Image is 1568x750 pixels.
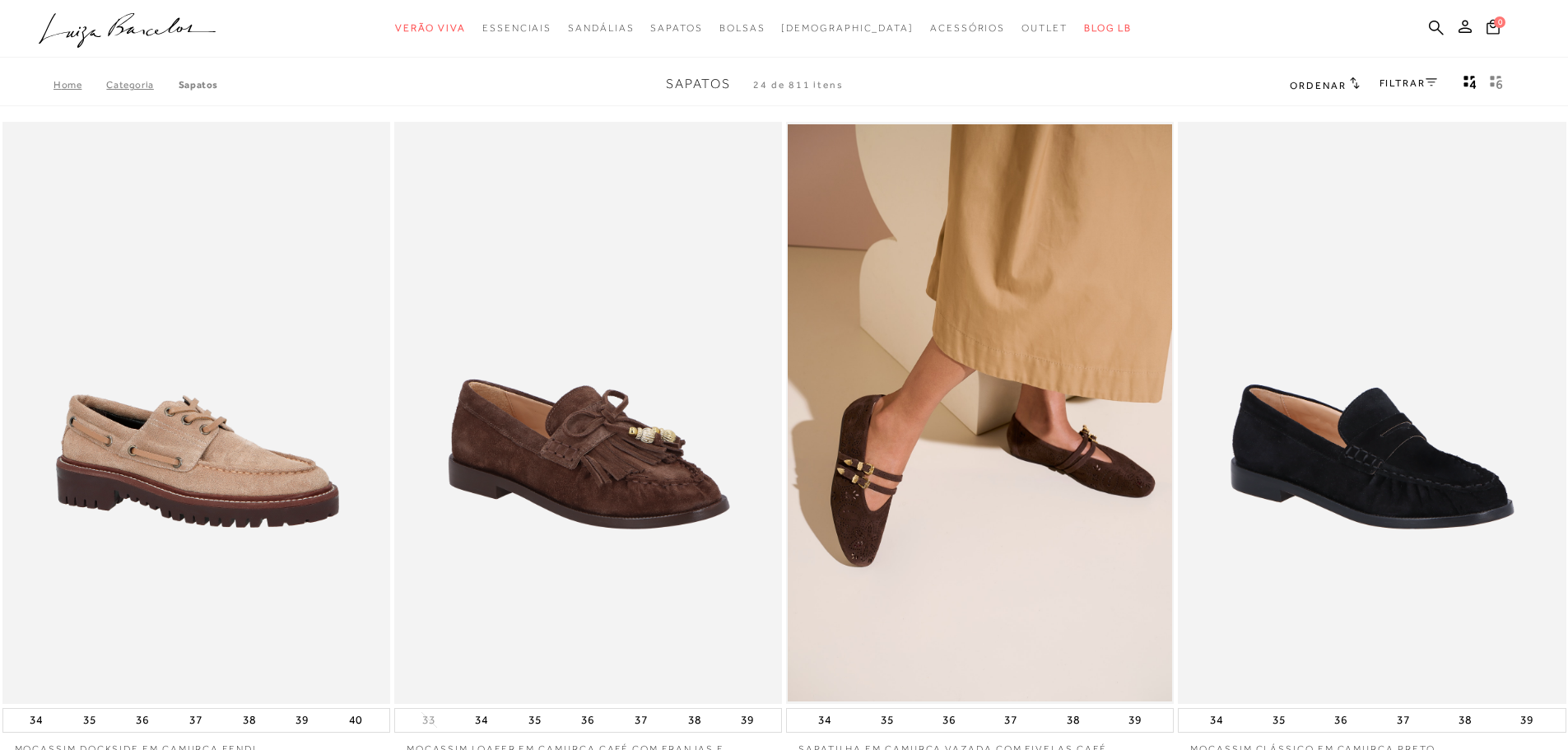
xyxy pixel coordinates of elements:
button: 34 [813,709,836,732]
button: 39 [1515,709,1538,732]
span: BLOG LB [1084,22,1132,34]
button: Mostrar 4 produtos por linha [1459,74,1482,95]
a: noSubCategoriesText [1021,13,1068,44]
button: 35 [1268,709,1291,732]
a: Categoria [106,79,178,91]
button: 36 [131,709,154,732]
button: 39 [1124,709,1147,732]
button: gridText6Desc [1485,74,1508,95]
button: 34 [470,709,493,732]
span: Outlet [1021,22,1068,34]
a: noSubCategoriesText [395,13,466,44]
a: noSubCategoriesText [781,13,914,44]
span: Sandálias [568,22,634,34]
span: [DEMOGRAPHIC_DATA] [781,22,914,34]
button: 37 [1392,709,1415,732]
a: noSubCategoriesText [930,13,1005,44]
button: 34 [25,709,48,732]
a: MOCASSIM CLÁSSICO EM CAMURÇA PRETO MOCASSIM CLÁSSICO EM CAMURÇA PRETO [1179,124,1564,701]
span: Verão Viva [395,22,466,34]
a: MOCASSIM LOAFER EM CAMURÇA CAFÉ COM FRANJAS E ENFEITES DOURADOS MOCASSIM LOAFER EM CAMURÇA CAFÉ C... [396,124,780,701]
span: 0 [1494,16,1505,28]
img: MOCASSIM DOCKSIDE EM CAMURÇA FENDI [4,124,389,701]
button: 36 [576,709,599,732]
button: 38 [1454,709,1477,732]
button: 38 [238,709,261,732]
button: 36 [938,709,961,732]
span: Acessórios [930,22,1005,34]
a: noSubCategoriesText [650,13,702,44]
span: Sapatos [666,77,731,91]
img: SAPATILHA EM CAMURÇA VAZADA COM FIVELAS CAFÉ [788,124,1172,701]
button: 34 [1205,709,1228,732]
a: BLOG LB [1084,13,1132,44]
a: noSubCategoriesText [719,13,765,44]
span: Bolsas [719,22,765,34]
button: 35 [78,709,101,732]
a: noSubCategoriesText [482,13,551,44]
a: Home [54,79,106,91]
button: 38 [1062,709,1085,732]
button: 38 [683,709,706,732]
a: FILTRAR [1380,77,1437,89]
a: SAPATILHA EM CAMURÇA VAZADA COM FIVELAS CAFÉ SAPATILHA EM CAMURÇA VAZADA COM FIVELAS CAFÉ [788,124,1172,701]
button: 37 [999,709,1022,732]
button: 39 [736,709,759,732]
button: 33 [417,712,440,728]
img: MOCASSIM LOAFER EM CAMURÇA CAFÉ COM FRANJAS E ENFEITES DOURADOS [396,124,780,701]
a: Sapatos [179,79,218,91]
button: 0 [1482,18,1505,40]
span: Sapatos [650,22,702,34]
span: 24 de 811 itens [753,79,844,91]
button: 36 [1329,709,1352,732]
button: 40 [344,709,367,732]
span: Ordenar [1290,80,1346,91]
button: 39 [291,709,314,732]
button: 37 [184,709,207,732]
a: MOCASSIM DOCKSIDE EM CAMURÇA FENDI MOCASSIM DOCKSIDE EM CAMURÇA FENDI [4,124,389,701]
button: 37 [630,709,653,732]
img: MOCASSIM CLÁSSICO EM CAMURÇA PRETO [1179,124,1564,701]
a: noSubCategoriesText [568,13,634,44]
span: Essenciais [482,22,551,34]
button: 35 [876,709,899,732]
button: 35 [523,709,547,732]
